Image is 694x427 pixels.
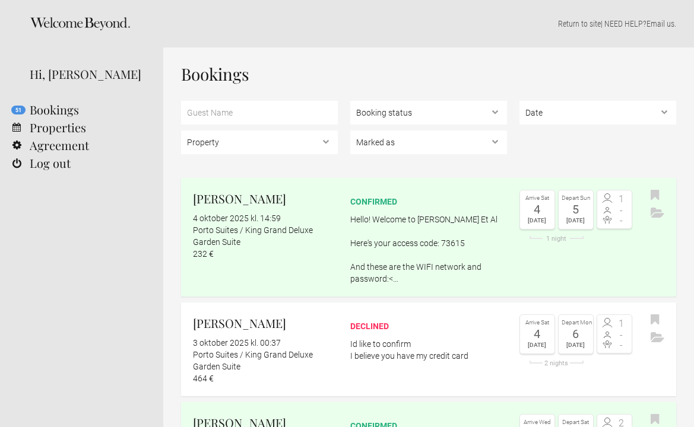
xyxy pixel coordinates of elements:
flynt-currency: 232 € [193,249,214,259]
p: | NEED HELP? . [181,18,676,30]
flynt-currency: 464 € [193,374,214,383]
select: , , [350,101,507,125]
div: [DATE] [523,340,552,350]
button: Archive [648,205,667,222]
flynt-date-display: 3 oktober 2025 kl. 00:37 [193,338,281,348]
p: Id like to confirm I believe you have my credit card [350,338,507,362]
a: Email us [647,19,674,28]
span: - [614,216,629,225]
div: Depart Mon [562,318,590,328]
div: Porto Suites / King Grand Deluxe Garden Suite [193,349,338,372]
button: Bookmark [648,187,663,205]
div: declined [350,320,507,332]
div: [DATE] [523,215,552,226]
flynt-date-display: 4 oktober 2025 kl. 14:59 [193,213,281,223]
div: [DATE] [562,215,590,226]
span: - [614,330,629,340]
div: Arrive Sat [523,318,552,328]
span: 1 [614,319,629,329]
div: Hi, [PERSON_NAME] [30,65,145,83]
button: Archive [648,329,667,347]
div: 4 [523,328,552,340]
a: [PERSON_NAME] 4 oktober 2025 kl. 14:59 Porto Suites / King Grand Deluxe Garden Suite 232 € confir... [181,178,676,297]
div: confirmed [350,196,507,208]
h1: Bookings [181,65,676,83]
div: 1 night [519,235,594,242]
div: Depart Sun [562,193,590,203]
span: - [614,206,629,215]
div: Arrive Sat [523,193,552,203]
button: Bookmark [648,311,663,329]
div: [DATE] [562,340,590,350]
div: 2 nights [519,360,594,367]
div: 4 [523,203,552,215]
h2: [PERSON_NAME] [193,314,338,332]
span: - [614,340,629,350]
a: Return to site [558,19,601,28]
div: Porto Suites / King Grand Deluxe Garden Suite [193,224,338,248]
h2: [PERSON_NAME] [193,190,338,208]
flynt-notification-badge: 51 [11,106,26,114]
div: 5 [562,203,590,215]
div: 6 [562,328,590,340]
select: , [519,101,676,125]
input: Guest Name [181,101,338,125]
span: 1 [614,195,629,204]
p: Hello! Welcome to [PERSON_NAME] Et Al Here's your access code: 73615 And these are the WIFI netwo... [350,213,507,285]
a: [PERSON_NAME] 3 oktober 2025 kl. 00:37 Porto Suites / King Grand Deluxe Garden Suite 464 € declin... [181,302,676,396]
select: , , , [350,130,507,154]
